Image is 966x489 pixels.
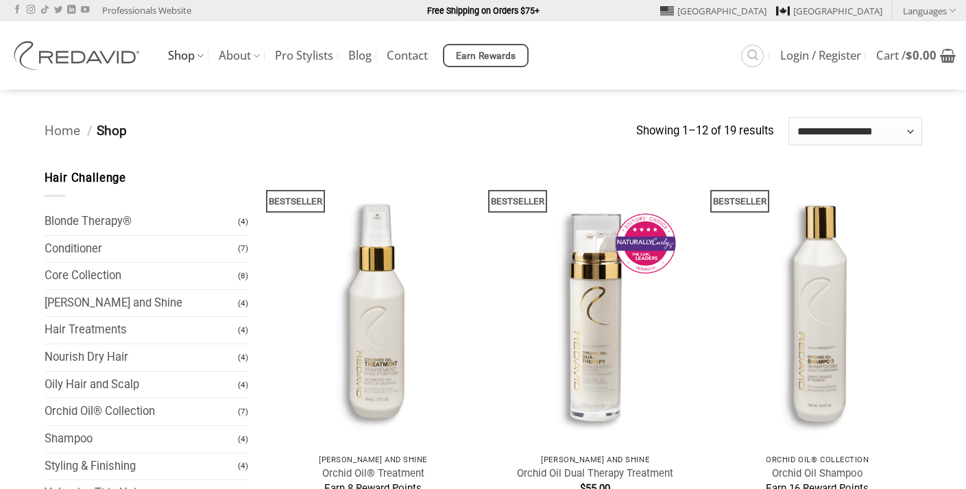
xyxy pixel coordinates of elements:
[269,169,478,448] img: REDAVID Orchid Oil Treatment 90ml
[517,467,673,480] a: Orchid Oil Dual Therapy Treatment
[238,427,248,451] span: (4)
[45,263,239,289] a: Core Collection
[720,455,915,464] p: Orchid Oil® Collection
[45,372,239,398] a: Oily Hair and Scalp
[788,117,922,145] select: Shop order
[238,291,248,315] span: (4)
[443,44,529,67] a: Earn Rewards
[275,43,333,68] a: Pro Stylists
[387,43,428,68] a: Contact
[238,373,248,397] span: (4)
[45,121,637,142] nav: Breadcrumb
[276,455,471,464] p: [PERSON_NAME] and Shine
[322,467,424,480] a: Orchid Oil® Treatment
[906,47,913,63] span: $
[81,5,89,15] a: Follow on YouTube
[876,40,956,71] a: View cart
[54,5,62,15] a: Follow on Twitter
[45,123,80,139] a: Home
[45,453,239,480] a: Styling & Finishing
[45,317,239,344] a: Hair Treatments
[780,50,861,61] span: Login / Register
[636,122,774,141] p: Showing 1–12 of 19 results
[27,5,35,15] a: Follow on Instagram
[772,467,863,480] a: Orchid Oil Shampoo
[348,43,372,68] a: Blog
[45,426,239,453] a: Shampoo
[238,346,248,370] span: (4)
[491,169,700,448] img: REDAVID Orchid Oil Dual Therapy ~ Award Winning Curl Care
[45,290,239,317] a: [PERSON_NAME] and Shine
[780,43,861,68] a: Login / Register
[238,264,248,288] span: (8)
[660,1,766,21] a: [GEOGRAPHIC_DATA]
[876,50,937,61] span: Cart /
[906,47,937,63] bdi: 0.00
[45,344,239,371] a: Nourish Dry Hair
[168,43,204,69] a: Shop
[45,171,127,184] span: Hair Challenge
[238,237,248,261] span: (7)
[13,5,21,15] a: Follow on Facebook
[456,49,516,64] span: Earn Rewards
[219,43,260,69] a: About
[238,210,248,234] span: (4)
[67,5,75,15] a: Follow on LinkedIn
[45,208,239,235] a: Blonde Therapy®
[45,236,239,263] a: Conditioner
[238,400,248,424] span: (7)
[498,455,693,464] p: [PERSON_NAME] and Shine
[40,5,49,15] a: Follow on TikTok
[427,5,540,16] strong: Free Shipping on Orders $75+
[903,1,956,21] a: Languages
[713,169,922,448] img: REDAVID Orchid Oil Shampoo
[10,41,147,70] img: REDAVID Salon Products | United States
[45,398,239,425] a: Orchid Oil® Collection
[87,123,93,139] span: /
[776,1,882,21] a: [GEOGRAPHIC_DATA]
[238,318,248,342] span: (4)
[238,454,248,478] span: (4)
[741,45,764,67] a: Search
